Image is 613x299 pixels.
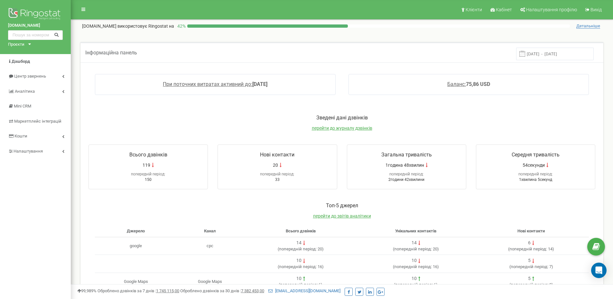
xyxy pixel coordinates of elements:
[389,172,424,176] span: попередній період:
[268,288,340,293] a: [EMAIL_ADDRESS][DOMAIN_NAME]
[447,81,490,87] a: Баланс:75,86 USD
[381,152,432,158] span: Загальна тривалість
[279,264,317,269] span: попередній період:
[296,240,302,246] div: 14
[156,288,179,293] u: 1 745 115,00
[14,119,61,124] span: Маркетплейс інтеграцій
[312,126,372,131] a: перейти до журналу дзвінків
[511,282,548,287] span: попередній період:
[278,264,324,269] span: ( 16 )
[412,257,417,264] div: 10
[163,81,267,87] a: При поточних витратах активний до:[DATE]
[131,172,165,176] span: попередній період:
[512,152,560,158] span: Середня тривалість
[95,273,177,291] td: Google Maps
[163,81,252,87] span: При поточних витратах активний до:
[508,247,554,251] span: ( 14 )
[8,42,24,48] div: Проєкти
[496,7,512,12] span: Кабінет
[8,30,63,40] input: Пошук за номером
[395,282,433,287] span: попередній період:
[509,247,547,251] span: попередній період:
[127,229,145,233] span: Джерело
[8,23,63,29] a: [DOMAIN_NAME]
[394,247,432,251] span: попередній період:
[523,162,545,168] span: 54секунди
[8,6,63,23] img: Ringostat logo
[394,264,432,269] span: попередній період:
[143,162,150,168] span: 119
[286,229,316,233] span: Всього дзвінків
[14,74,46,79] span: Центр звернень
[279,247,317,251] span: попередній період:
[204,229,216,233] span: Канал
[528,257,531,264] div: 5
[296,276,302,282] div: 10
[98,288,179,293] span: Оброблено дзвінків за 7 днів :
[145,177,152,182] span: 150
[526,7,577,12] span: Налаштування профілю
[15,89,35,94] span: Аналiтика
[77,288,97,293] span: 99,989%
[95,237,177,255] td: google
[385,162,424,168] span: 1година 48хвилин
[14,149,43,154] span: Налаштування
[129,152,167,158] span: Всього дзвінків
[412,240,417,246] div: 14
[313,213,371,219] a: перейти до звітів аналітики
[316,115,368,121] span: Зведені дані дзвінків
[241,288,264,293] u: 7 382 453,00
[279,282,322,287] span: ( 6 )
[591,263,607,278] div: Open Intercom Messenger
[466,7,482,12] span: Клієнти
[447,81,466,87] span: Баланс:
[326,202,358,209] span: Toп-5 джерел
[174,23,187,29] p: 42 %
[395,229,436,233] span: Унікальних контактів
[518,172,553,176] span: попередній період:
[117,23,174,29] span: використовує Ringostat на
[590,7,602,12] span: Вихід
[12,59,30,64] span: Дашборд
[177,237,243,255] td: cpc
[275,177,280,182] span: 33
[260,172,294,176] span: попередній період:
[509,282,553,287] span: ( 3 )
[528,276,531,282] div: 5
[393,264,439,269] span: ( 16 )
[177,273,243,291] td: Google Maps
[509,264,553,269] span: ( 7 )
[519,177,552,182] span: 1хвилина 5секунд
[393,247,439,251] span: ( 20 )
[528,240,531,246] div: 6
[85,50,137,56] span: Інформаційна панель
[412,276,417,282] div: 10
[511,264,548,269] span: попередній період:
[388,177,424,182] span: 2години 42хвилини
[576,23,600,29] span: Детальніше
[14,104,31,108] span: Mini CRM
[278,247,324,251] span: ( 20 )
[296,257,302,264] div: 10
[260,152,294,158] span: Нові контакти
[273,162,278,168] span: 20
[280,282,318,287] span: попередній період:
[394,282,438,287] span: ( 6 )
[14,134,27,138] span: Кошти
[82,23,174,29] p: [DOMAIN_NAME]
[517,229,545,233] span: Нові контакти
[180,288,264,293] span: Оброблено дзвінків за 30 днів :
